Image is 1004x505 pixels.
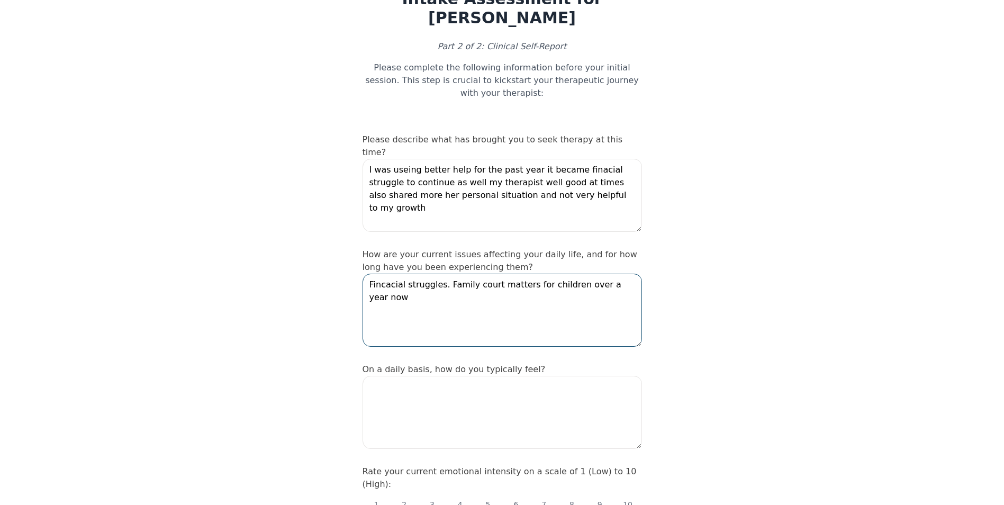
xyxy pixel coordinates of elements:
[363,466,637,489] label: Rate your current emotional intensity on a scale of 1 (Low) to 10 (High):
[363,159,642,232] textarea: I was useing better help for the past year it became finacial struggle to continue as well my the...
[363,134,623,157] label: Please describe what has brought you to seek therapy at this time?
[363,274,642,347] textarea: Fincacial struggles. Family court matters for children over a year now
[363,364,546,374] label: On a daily basis, how do you typically feel?
[363,40,642,53] p: Part 2 of 2: Clinical Self-Report
[363,249,637,272] label: How are your current issues affecting your daily life, and for how long have you been experiencin...
[363,61,642,100] p: Please complete the following information before your initial session. This step is crucial to ki...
